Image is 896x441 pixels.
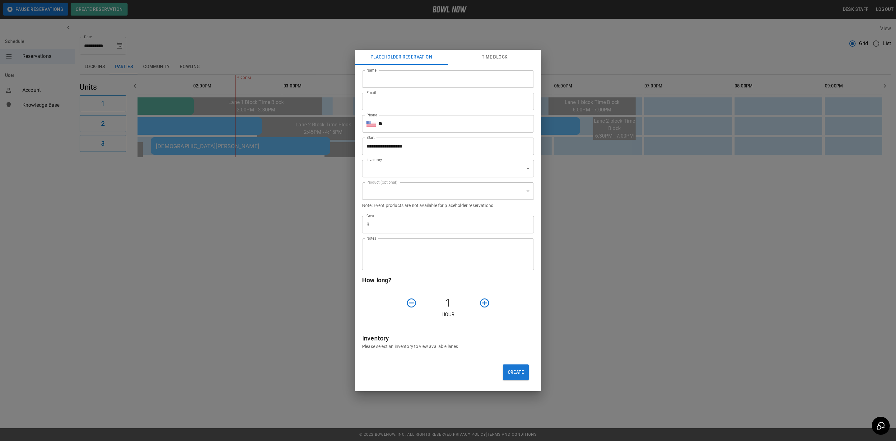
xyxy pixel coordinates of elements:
p: Please select an inventory to view available lanes [362,343,534,350]
h4: 1 [419,297,477,310]
button: Time Block [448,50,541,65]
h6: How long? [362,275,534,285]
input: Choose date, selected date is Oct 11, 2025 [362,138,530,155]
button: Create [503,364,529,380]
p: $ [366,221,369,228]
div: ​ [362,182,534,200]
p: Note: Event products are not available for placeholder reservations [362,202,534,209]
h6: Inventory [362,333,534,343]
button: Select country [366,119,376,129]
label: Start [366,135,375,140]
label: Phone [366,112,377,118]
div: ​ [362,160,534,177]
p: Hour [362,311,534,318]
button: Placeholder Reservation [355,50,448,65]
